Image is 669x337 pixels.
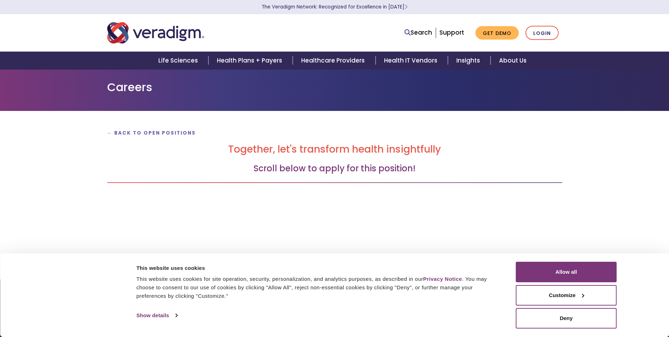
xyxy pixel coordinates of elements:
a: Login [525,26,559,40]
a: Insights [448,52,491,70]
a: Life Sciences [150,52,208,70]
a: Health Plans + Payers [208,52,293,70]
img: Veradigm logo [107,21,204,45]
a: Health IT Vendors [376,52,448,70]
a: Search [405,28,432,37]
button: Deny [516,308,617,329]
button: Customize [516,285,617,306]
a: Support [439,28,464,37]
h2: Together, let's transform health insightfully [107,143,562,155]
a: About Us [491,52,535,70]
a: The Veradigm Network: Recognized for Excellence in [DATE]Learn More [262,4,408,10]
div: This website uses cookies [136,264,500,272]
a: ← Back to Open Positions [107,130,196,136]
h1: Careers [107,81,562,94]
button: Allow all [516,262,617,282]
a: Privacy Notice [423,276,462,282]
h3: Scroll below to apply for this position! [107,164,562,174]
a: Healthcare Providers [293,52,375,70]
span: Learn More [405,4,408,10]
a: Show details [136,310,177,321]
a: Get Demo [475,26,519,40]
div: This website uses cookies for site operation, security, personalization, and analytics purposes, ... [136,275,500,300]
